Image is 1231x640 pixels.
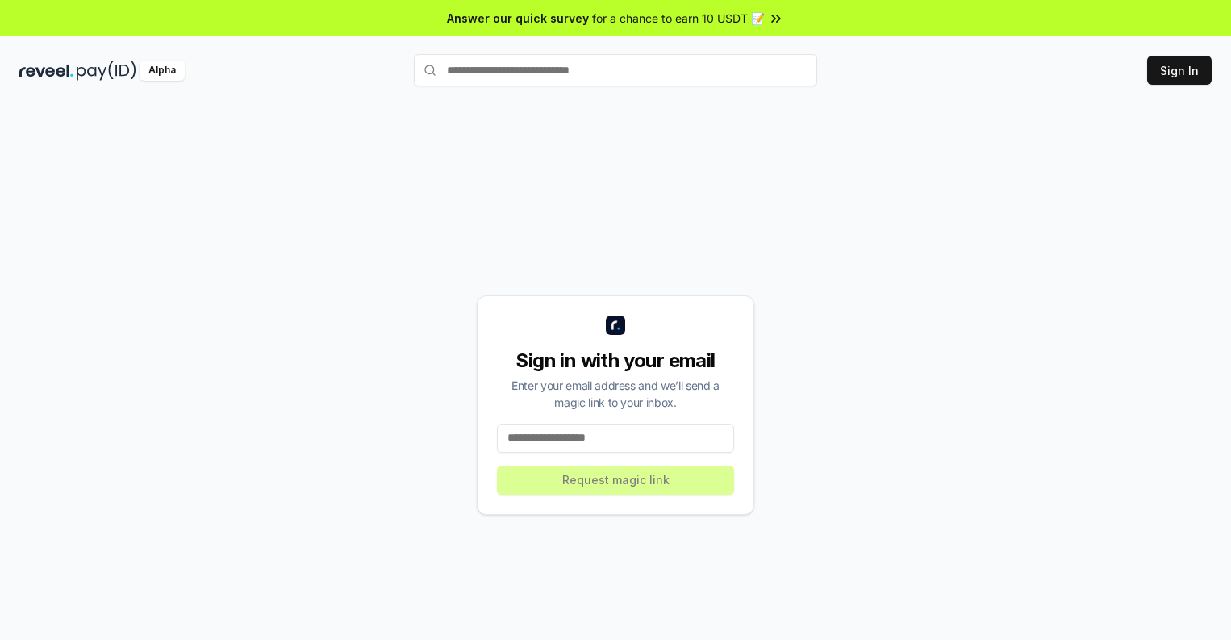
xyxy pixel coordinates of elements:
[497,377,734,411] div: Enter your email address and we’ll send a magic link to your inbox.
[606,316,625,335] img: logo_small
[592,10,765,27] span: for a chance to earn 10 USDT 📝
[140,61,185,81] div: Alpha
[447,10,589,27] span: Answer our quick survey
[19,61,73,81] img: reveel_dark
[77,61,136,81] img: pay_id
[1147,56,1212,85] button: Sign In
[497,348,734,374] div: Sign in with your email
